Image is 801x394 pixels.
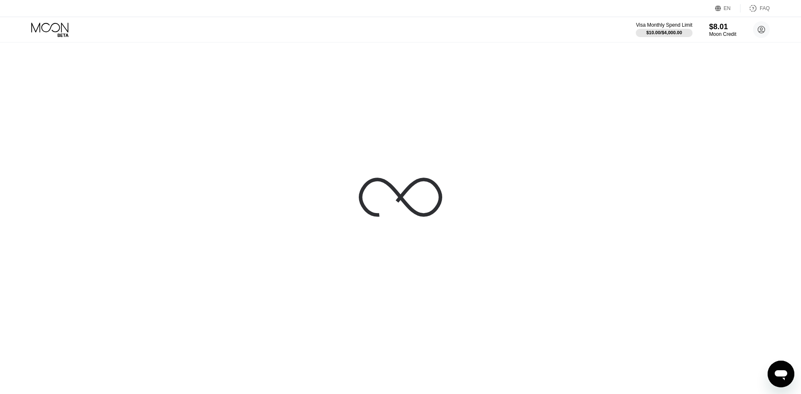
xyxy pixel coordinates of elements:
div: EN [724,5,731,11]
div: $8.01 [709,23,736,31]
div: Visa Monthly Spend Limit$10.00/$4,000.00 [636,22,692,37]
iframe: Button to launch messaging window [768,361,794,387]
div: $10.00 / $4,000.00 [646,30,682,35]
div: FAQ [741,4,770,13]
div: Moon Credit [709,31,736,37]
div: Visa Monthly Spend Limit [636,22,692,28]
div: $8.01Moon Credit [709,23,736,37]
div: EN [715,4,741,13]
div: FAQ [760,5,770,11]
